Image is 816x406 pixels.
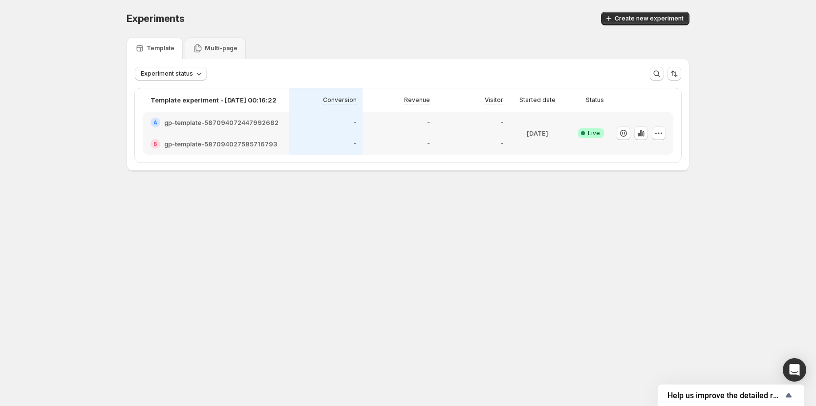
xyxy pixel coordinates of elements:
[783,358,806,382] div: Open Intercom Messenger
[667,389,795,401] button: Show survey - Help us improve the detailed report for A/B campaigns
[147,44,174,52] p: Template
[427,140,430,148] p: -
[500,119,503,126] p: -
[601,12,689,25] button: Create new experiment
[135,67,207,81] button: Experiment status
[667,391,783,400] span: Help us improve the detailed report for A/B campaigns
[427,119,430,126] p: -
[205,44,237,52] p: Multi-page
[153,120,157,125] h2: A
[150,95,277,105] p: Template experiment - [DATE] 00:16:22
[164,139,278,149] h2: gp-template-587094027585716793
[586,96,604,104] p: Status
[141,70,193,78] span: Experiment status
[404,96,430,104] p: Revenue
[615,15,684,22] span: Create new experiment
[323,96,357,104] p: Conversion
[588,129,600,137] span: Live
[164,118,279,127] h2: gp-template-587094072447992682
[354,140,357,148] p: -
[667,67,681,81] button: Sort the results
[485,96,503,104] p: Visitor
[127,13,185,24] span: Experiments
[527,128,548,138] p: [DATE]
[153,141,157,147] h2: B
[519,96,556,104] p: Started date
[354,119,357,126] p: -
[500,140,503,148] p: -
